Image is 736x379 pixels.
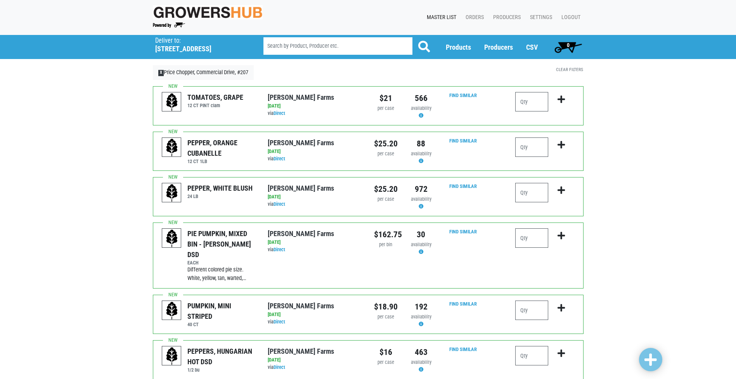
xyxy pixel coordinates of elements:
[268,347,334,355] a: [PERSON_NAME] Farms
[153,23,185,28] img: Powered by Big Wheelbarrow
[162,138,182,157] img: placeholder-variety-43d6402dacf2d531de610a020419775a.svg
[268,193,362,201] div: [DATE]
[187,193,253,199] h6: 24 LB
[524,10,555,25] a: Settings
[484,43,513,51] a: Producers
[449,183,477,189] a: Find Similar
[162,183,182,203] img: placeholder-variety-43d6402dacf2d531de610a020419775a.svg
[274,201,285,207] a: Direct
[421,10,459,25] a: Master List
[268,229,334,238] a: [PERSON_NAME] Farms
[411,105,431,111] span: availability
[187,137,256,158] div: PEPPER, ORANGE CUBANELLE
[555,10,584,25] a: Logout
[515,183,548,202] input: Qty
[162,92,182,112] img: placeholder-variety-43d6402dacf2d531de610a020419775a.svg
[274,364,285,370] a: Direct
[155,45,244,53] h5: [STREET_ADDRESS]
[374,196,398,203] div: per case
[187,346,256,367] div: PEPPERS, HUNGARIAN HOT DSD
[374,313,398,321] div: per case
[268,318,362,326] div: via
[411,196,431,202] span: availability
[411,359,431,365] span: availability
[374,105,398,112] div: per case
[155,35,249,53] span: Price Chopper, Commercial Drive, #207 (4535 Commercial Dr, New Hartford, NY 13413, USA)
[187,228,256,260] div: PIE PUMPKIN, MIXED BIN - [PERSON_NAME] DSD
[268,139,334,147] a: [PERSON_NAME] Farms
[274,319,285,325] a: Direct
[411,242,431,247] span: availability
[187,266,256,282] div: Different colored pie size. White, yellow, tan, warted,
[187,260,256,266] h6: EACH
[187,301,256,322] div: PUMPKIN, MINI STRIPED
[526,43,538,51] a: CSV
[187,322,256,327] h6: 40 CT
[374,92,398,104] div: $21
[449,138,477,144] a: Find Similar
[515,92,548,111] input: Qty
[263,37,412,55] input: Search by Product, Producer etc.
[268,110,362,117] div: via
[409,346,433,358] div: 463
[268,302,334,310] a: [PERSON_NAME] Farms
[162,346,182,366] img: placeholder-variety-43d6402dacf2d531de610a020419775a.svg
[268,93,334,101] a: [PERSON_NAME] Farms
[153,5,263,19] img: original-fc7597fdc6adbb9d0e2ae620e786d1a2.jpg
[268,184,334,192] a: [PERSON_NAME] Farms
[449,301,477,307] a: Find Similar
[158,70,164,76] span: X
[268,103,362,110] div: [DATE]
[274,110,285,116] a: Direct
[374,150,398,158] div: per case
[459,10,487,25] a: Orders
[374,359,398,366] div: per case
[187,367,256,373] h6: 1/2 bu
[411,151,431,156] span: availability
[374,346,398,358] div: $16
[515,228,548,248] input: Qty
[187,183,253,193] div: PEPPER, WHITE BLUSH
[409,301,433,313] div: 192
[187,92,243,103] div: TOMATOES, GRAPE
[515,301,548,320] input: Qty
[409,183,433,195] div: 972
[374,301,398,313] div: $18.90
[268,148,362,155] div: [DATE]
[268,201,362,208] div: via
[409,92,433,104] div: 566
[187,103,243,108] h6: 12 CT PINT clam
[153,65,254,80] a: XPrice Chopper, Commercial Drive, #207
[268,311,362,318] div: [DATE]
[374,228,398,241] div: $162.75
[449,229,477,235] a: Find Similar
[274,156,285,162] a: Direct
[411,314,431,320] span: availability
[449,346,477,352] a: Find Similar
[515,346,548,365] input: Qty
[374,137,398,150] div: $25.20
[409,137,433,150] div: 88
[162,229,182,248] img: placeholder-variety-43d6402dacf2d531de610a020419775a.svg
[409,228,433,241] div: 30
[274,247,285,252] a: Direct
[155,37,244,45] p: Deliver to:
[268,364,362,371] div: via
[268,239,362,246] div: [DATE]
[162,301,182,320] img: placeholder-variety-43d6402dacf2d531de610a020419775a.svg
[268,356,362,364] div: [DATE]
[515,137,548,157] input: Qty
[567,42,570,48] span: 0
[374,241,398,249] div: per bin
[187,158,256,164] h6: 12 CT 1LB
[268,246,362,254] div: via
[556,67,583,72] a: Clear Filters
[243,275,246,282] span: …
[487,10,524,25] a: Producers
[446,43,471,51] a: Products
[551,39,585,55] a: 0
[268,155,362,163] div: via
